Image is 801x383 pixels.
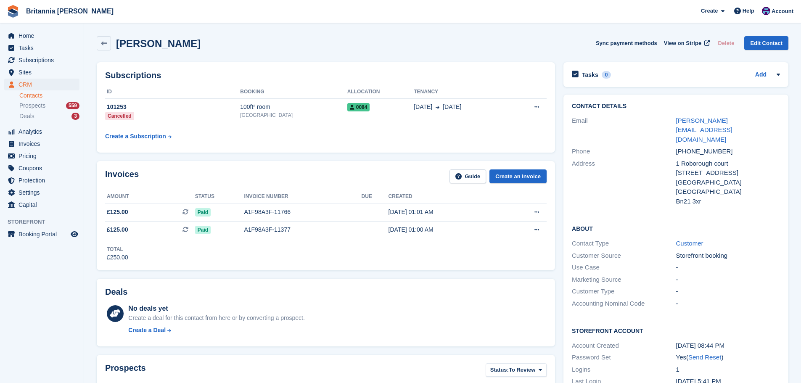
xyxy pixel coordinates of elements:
[19,112,79,121] a: Deals 3
[4,126,79,137] a: menu
[744,36,788,50] a: Edit Contact
[19,79,69,90] span: CRM
[414,103,432,111] span: [DATE]
[572,251,676,261] div: Customer Source
[4,174,79,186] a: menu
[105,129,172,144] a: Create a Subscription
[19,126,69,137] span: Analytics
[128,326,304,335] a: Create a Deal
[389,208,502,217] div: [DATE] 01:01 AM
[19,54,69,66] span: Subscriptions
[743,7,754,15] span: Help
[676,178,780,188] div: [GEOGRAPHIC_DATA]
[664,39,701,48] span: View on Stripe
[195,190,244,203] th: Status
[19,42,69,54] span: Tasks
[676,159,780,178] div: 1 Roborough court [STREET_ADDRESS]
[19,174,69,186] span: Protection
[572,299,676,309] div: Accounting Nominal Code
[676,275,780,285] div: -
[19,102,45,110] span: Prospects
[509,366,535,374] span: To Review
[105,169,139,183] h2: Invoices
[105,112,134,120] div: Cancelled
[4,54,79,66] a: menu
[4,30,79,42] a: menu
[602,71,611,79] div: 0
[105,103,240,111] div: 101253
[195,208,211,217] span: Paid
[240,103,347,111] div: 100ft² room
[7,5,19,18] img: stora-icon-8386f47178a22dfd0bd8f6a31ec36ba5ce8667c1dd55bd0f319d3a0aa187defe.svg
[714,36,738,50] button: Delete
[19,150,69,162] span: Pricing
[572,159,676,206] div: Address
[19,228,69,240] span: Booking Portal
[701,7,718,15] span: Create
[19,30,69,42] span: Home
[449,169,486,183] a: Guide
[105,190,195,203] th: Amount
[490,366,509,374] span: Status:
[572,103,780,110] h2: Contact Details
[676,240,703,247] a: Customer
[362,190,389,203] th: Due
[686,354,723,361] span: ( )
[486,363,547,377] button: Status: To Review
[572,147,676,156] div: Phone
[19,138,69,150] span: Invoices
[676,187,780,197] div: [GEOGRAPHIC_DATA]
[8,218,84,226] span: Storefront
[389,225,502,234] div: [DATE] 01:00 AM
[762,7,770,15] img: Becca Clark
[572,341,676,351] div: Account Created
[244,225,361,234] div: A1F98A3F-11377
[107,246,128,253] div: Total
[4,187,79,198] a: menu
[676,251,780,261] div: Storefront booking
[107,208,128,217] span: £125.00
[69,229,79,239] a: Preview store
[244,190,361,203] th: Invoice number
[389,190,502,203] th: Created
[19,162,69,174] span: Coupons
[240,111,347,119] div: [GEOGRAPHIC_DATA]
[676,287,780,296] div: -
[128,326,166,335] div: Create a Deal
[572,116,676,145] div: Email
[4,138,79,150] a: menu
[676,117,732,143] a: [PERSON_NAME][EMAIL_ADDRESS][DOMAIN_NAME]
[4,150,79,162] a: menu
[128,304,304,314] div: No deals yet
[19,199,69,211] span: Capital
[4,66,79,78] a: menu
[688,354,721,361] a: Send Reset
[572,275,676,285] div: Marketing Source
[596,36,657,50] button: Sync payment methods
[676,263,780,272] div: -
[105,287,127,297] h2: Deals
[661,36,711,50] a: View on Stripe
[572,224,780,232] h2: About
[582,71,598,79] h2: Tasks
[19,101,79,110] a: Prospects 559
[244,208,361,217] div: A1F98A3F-11766
[772,7,793,16] span: Account
[676,365,780,375] div: 1
[19,187,69,198] span: Settings
[128,314,304,322] div: Create a deal for this contact from here or by converting a prospect.
[443,103,461,111] span: [DATE]
[572,326,780,335] h2: Storefront Account
[105,363,146,379] h2: Prospects
[4,199,79,211] a: menu
[676,197,780,206] div: Bn21 3xr
[676,299,780,309] div: -
[240,85,347,99] th: Booking
[105,71,547,80] h2: Subscriptions
[4,42,79,54] a: menu
[105,85,240,99] th: ID
[676,353,780,362] div: Yes
[107,225,128,234] span: £125.00
[4,79,79,90] a: menu
[572,353,676,362] div: Password Set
